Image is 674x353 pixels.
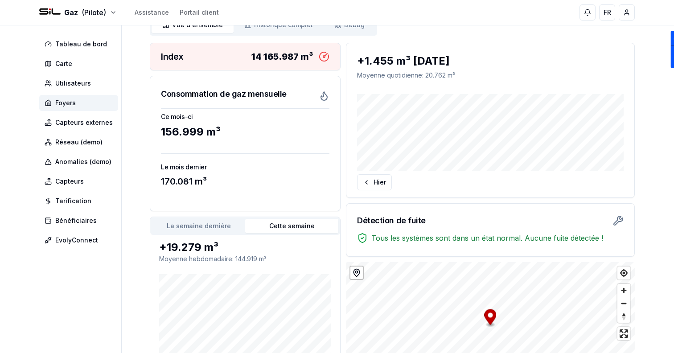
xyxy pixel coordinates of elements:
[135,8,169,17] a: Assistance
[39,115,122,131] a: Capteurs externes
[39,95,122,111] a: Foyers
[357,214,426,227] h3: Détection de fuite
[39,7,117,18] button: Gaz(Pilote)
[617,310,630,323] button: Reset bearing to north
[55,177,84,186] span: Capteurs
[152,219,245,233] button: La semaine dernière
[159,240,331,254] div: +19.279 m³
[55,40,107,49] span: Tableau de bord
[161,50,184,63] h3: Index
[599,4,615,21] button: FR
[161,175,329,188] div: 170.081 m³
[161,88,287,100] h3: Consommation de gaz mensuelle
[39,193,122,209] a: Tarification
[64,7,78,18] span: Gaz
[55,157,111,166] span: Anomalies (demo)
[39,75,122,91] a: Utilisateurs
[371,233,603,243] span: Tous les systèmes sont dans un état normal. Aucune fuite détectée !
[161,112,329,121] h3: Ce mois-ci
[161,163,329,172] h3: Le mois dernier
[161,125,329,139] div: 156.999 m³
[485,309,497,328] div: Map marker
[357,71,624,80] p: Moyenne quotidienne : 20.762 m³
[55,216,97,225] span: Bénéficiaires
[617,297,630,310] button: Zoom out
[245,219,338,233] button: Cette semaine
[39,213,122,229] a: Bénéficiaires
[604,8,611,17] span: FR
[39,232,122,248] a: EvolyConnect
[39,2,61,23] img: SIL - Gaz Logo
[39,134,122,150] a: Réseau (demo)
[55,79,91,88] span: Utilisateurs
[357,54,624,68] div: +1.455 m³ [DATE]
[55,59,72,68] span: Carte
[617,267,630,279] button: Find my location
[55,118,113,127] span: Capteurs externes
[357,174,392,190] button: Hier
[159,254,331,263] p: Moyenne hebdomadaire : 144.919 m³
[180,8,219,17] a: Portail client
[39,56,122,72] a: Carte
[55,197,91,205] span: Tarification
[55,236,98,245] span: EvolyConnect
[39,36,122,52] a: Tableau de bord
[617,284,630,297] button: Zoom in
[251,50,313,63] div: 14 165.987 m³
[55,99,76,107] span: Foyers
[39,154,122,170] a: Anomalies (demo)
[617,327,630,340] button: Enter fullscreen
[39,173,122,189] a: Capteurs
[55,138,103,147] span: Réseau (demo)
[82,7,106,18] span: (Pilote)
